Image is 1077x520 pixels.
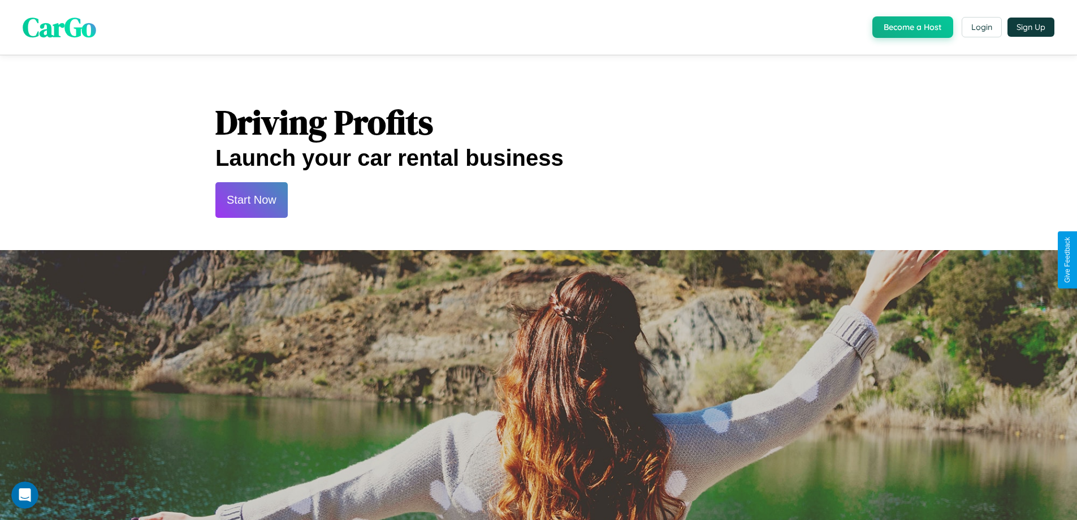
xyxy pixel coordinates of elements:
span: CarGo [23,8,96,46]
button: Start Now [215,182,288,218]
button: Login [962,17,1002,37]
h2: Launch your car rental business [215,145,862,171]
h1: Driving Profits [215,99,862,145]
button: Sign Up [1007,18,1054,37]
iframe: Intercom live chat [11,482,38,509]
button: Become a Host [872,16,953,38]
div: Give Feedback [1063,237,1071,283]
